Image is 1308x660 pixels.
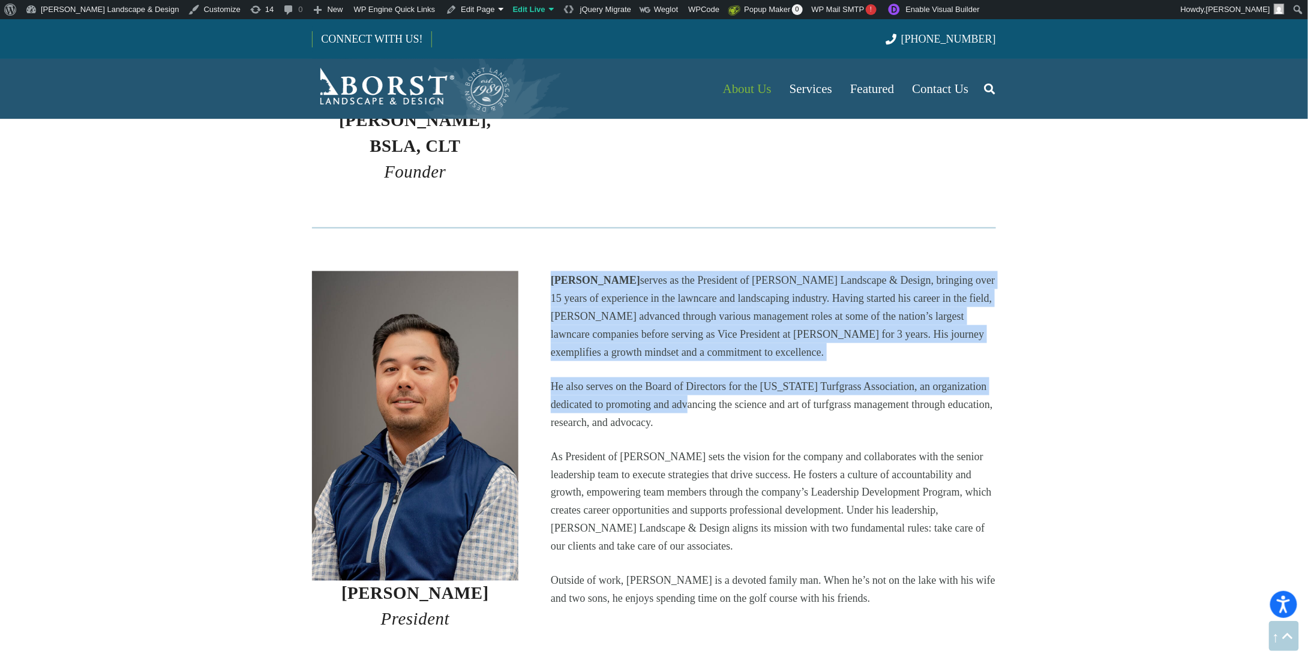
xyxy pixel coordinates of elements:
[866,4,877,15] span: !
[977,74,1001,104] a: Search
[312,65,511,113] a: Borst-Logo
[886,33,996,45] a: [PHONE_NUMBER]
[551,448,996,556] p: As President of [PERSON_NAME] sets the vision for the company and collaborates with the senior le...
[384,162,446,181] em: Founder
[551,572,996,608] p: Outside of work, [PERSON_NAME] is a devoted family man. When he’s not on the lake with his wife a...
[714,59,781,119] a: About Us
[339,110,491,155] strong: [PERSON_NAME], BSLA, CLT
[723,82,772,96] span: About Us
[781,59,841,119] a: Services
[790,82,832,96] span: Services
[551,377,996,431] p: He also serves on the Board of Directors for the [US_STATE] Turfgrass Association, an organizatio...
[850,82,894,96] span: Featured
[381,610,449,629] em: President
[913,82,969,96] span: Contact Us
[551,271,996,361] p: serves as the President of [PERSON_NAME] Landscape & Design, bringing over 15 years of experience...
[792,4,803,15] span: 0
[901,33,996,45] span: [PHONE_NUMBER]
[1269,621,1299,651] a: Back to top
[313,25,431,53] a: CONNECT WITH US!
[551,274,640,286] strong: [PERSON_NAME]
[341,584,489,603] strong: [PERSON_NAME]
[904,59,978,119] a: Contact Us
[1206,5,1270,14] span: [PERSON_NAME]
[841,59,903,119] a: Featured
